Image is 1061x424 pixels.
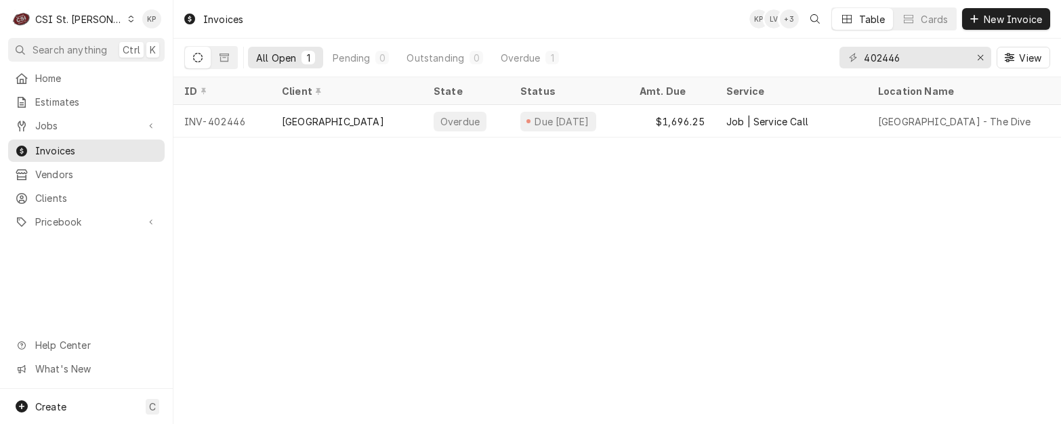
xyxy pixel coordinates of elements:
div: Outstanding [407,51,464,65]
a: Home [8,67,165,89]
span: C [149,400,156,414]
div: 0 [378,51,386,65]
div: Overdue [439,114,481,129]
div: 1 [304,51,312,65]
button: New Invoice [962,8,1050,30]
span: Ctrl [123,43,140,57]
div: LV [764,9,783,28]
span: Clients [35,191,158,205]
span: Pricebook [35,215,138,229]
div: State [434,84,499,98]
a: Go to Help Center [8,334,165,356]
span: K [150,43,156,57]
span: Search anything [33,43,107,57]
a: Go to What's New [8,358,165,380]
div: Location Name [878,84,1049,98]
div: Client [282,84,409,98]
span: What's New [35,362,157,376]
div: Service [726,84,854,98]
div: [GEOGRAPHIC_DATA] [282,114,384,129]
div: Table [859,12,886,26]
span: Invoices [35,144,158,158]
div: CSI St. [PERSON_NAME] [35,12,123,26]
div: Cards [921,12,948,26]
button: View [997,47,1050,68]
a: Vendors [8,163,165,186]
div: Status [520,84,615,98]
span: View [1016,51,1044,65]
div: Pending [333,51,370,65]
div: Job | Service Call [726,114,808,129]
a: Go to Pricebook [8,211,165,233]
span: Create [35,401,66,412]
span: New Invoice [981,12,1045,26]
div: 0 [472,51,480,65]
div: $1,696.25 [629,105,715,137]
a: Clients [8,187,165,209]
div: KP [749,9,768,28]
div: All Open [256,51,296,65]
div: Due [DATE] [533,114,591,129]
div: Kym Parson's Avatar [142,9,161,28]
div: ID [184,84,257,98]
div: Kym Parson's Avatar [749,9,768,28]
button: Erase input [970,47,991,68]
a: Go to Jobs [8,114,165,137]
span: Help Center [35,338,157,352]
span: Vendors [35,167,158,182]
div: 1 [548,51,556,65]
div: CSI St. Louis's Avatar [12,9,31,28]
div: [GEOGRAPHIC_DATA] - The Dive [878,114,1031,129]
input: Keyword search [864,47,965,68]
div: INV-402446 [173,105,271,137]
div: + 3 [780,9,799,28]
div: C [12,9,31,28]
span: Home [35,71,158,85]
div: KP [142,9,161,28]
button: Open search [804,8,826,30]
button: Search anythingCtrlK [8,38,165,62]
span: Jobs [35,119,138,133]
span: Estimates [35,95,158,109]
div: Overdue [501,51,540,65]
div: Amt. Due [640,84,702,98]
a: Estimates [8,91,165,113]
div: Lisa Vestal's Avatar [764,9,783,28]
a: Invoices [8,140,165,162]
